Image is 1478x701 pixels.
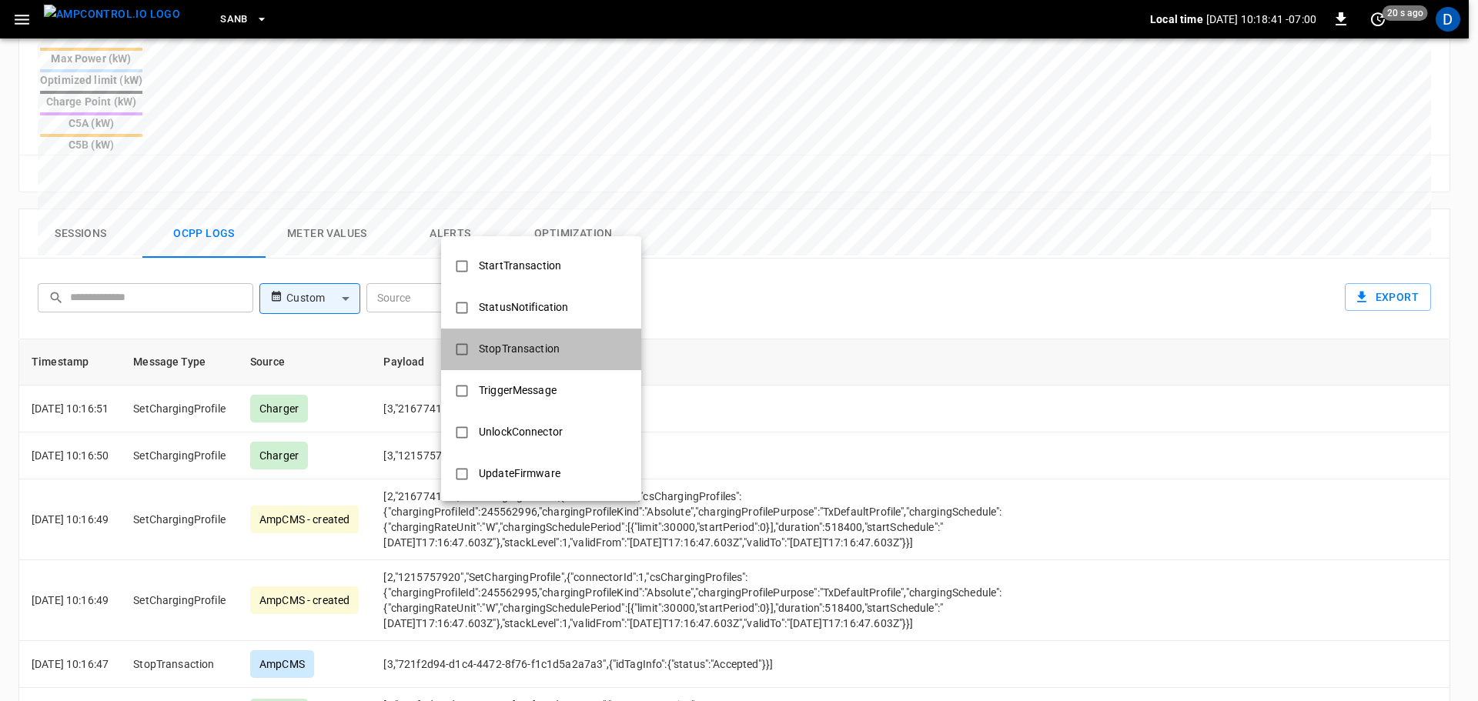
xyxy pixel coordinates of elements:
div: StatusNotification [470,293,577,322]
div: UpdateFirmware [470,459,570,488]
div: StartTransaction [470,252,570,280]
div: UnlockConnector [470,418,572,446]
div: TriggerMessage [470,376,566,405]
div: StopTransaction [470,335,569,363]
